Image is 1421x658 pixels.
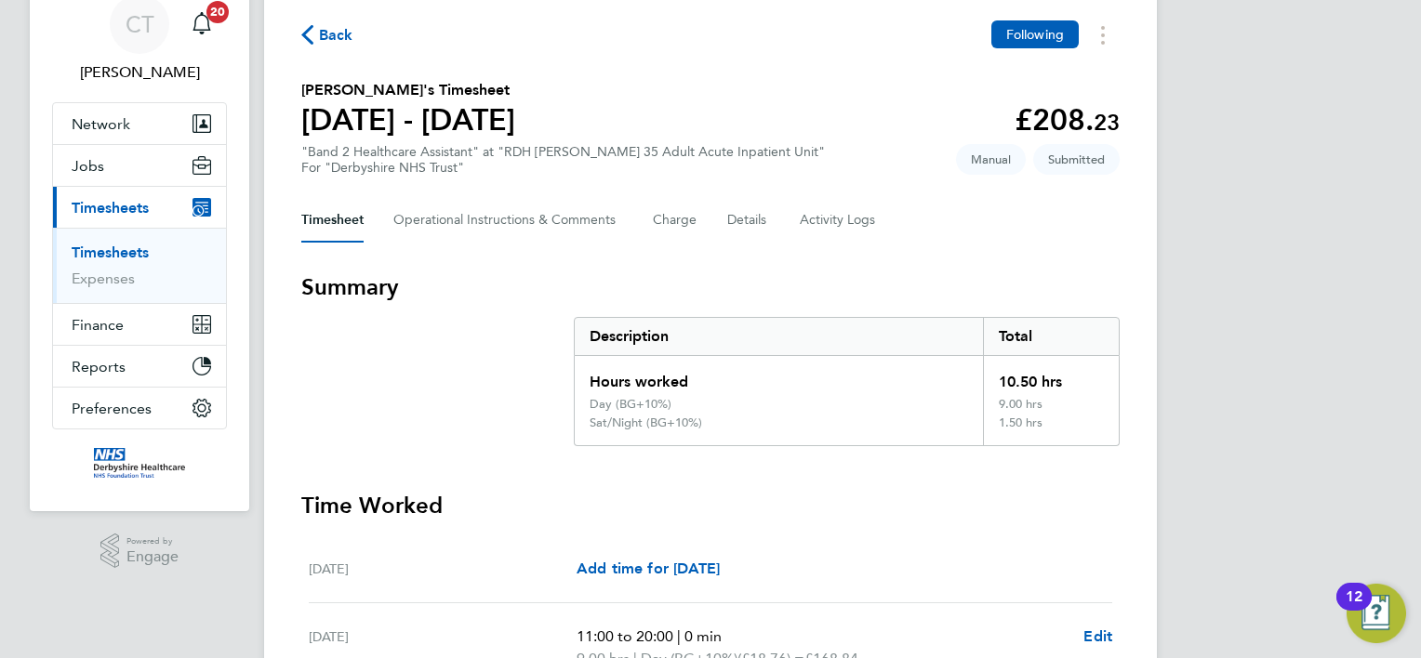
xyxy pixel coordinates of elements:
[72,400,152,417] span: Preferences
[1006,26,1064,43] span: Following
[301,144,825,176] div: "Band 2 Healthcare Assistant" at "RDH [PERSON_NAME] 35 Adult Acute Inpatient Unit"
[684,627,722,645] span: 0 min
[1015,102,1120,138] app-decimal: £208.
[301,79,515,101] h2: [PERSON_NAME]'s Timesheet
[983,318,1119,355] div: Total
[393,198,623,243] button: Operational Instructions & Comments
[53,304,226,345] button: Finance
[1346,597,1362,621] div: 12
[1033,144,1120,175] span: This timesheet is Submitted.
[72,358,126,375] span: Reports
[1347,584,1406,643] button: Open Resource Center, 12 new notifications
[577,559,720,577] span: Add time for [DATE]
[100,533,179,569] a: Powered byEngage
[301,160,825,176] div: For "Derbyshire NHS Trust"
[1083,627,1112,645] span: Edit
[1086,20,1120,49] button: Timesheets Menu
[53,145,226,186] button: Jobs
[53,103,226,144] button: Network
[126,12,154,36] span: CT
[126,549,179,565] span: Engage
[72,199,149,217] span: Timesheets
[800,198,878,243] button: Activity Logs
[991,20,1079,48] button: Following
[52,61,227,84] span: Charlotte Turner
[53,346,226,387] button: Reports
[575,318,983,355] div: Description
[727,198,770,243] button: Details
[72,157,104,175] span: Jobs
[53,187,226,228] button: Timesheets
[319,24,353,46] span: Back
[677,627,681,645] span: |
[309,558,577,580] div: [DATE]
[956,144,1026,175] span: This timesheet was manually created.
[72,115,130,133] span: Network
[52,448,227,478] a: Go to home page
[72,243,149,261] a: Timesheets
[590,397,671,412] div: Day (BG+10%)
[301,101,515,138] h1: [DATE] - [DATE]
[577,558,720,580] a: Add time for [DATE]
[574,317,1120,446] div: Summary
[72,270,135,287] a: Expenses
[53,228,226,303] div: Timesheets
[653,198,697,243] button: Charge
[983,397,1119,415] div: 9.00 hrs
[983,356,1119,397] div: 10.50 hrs
[301,198,364,243] button: Timesheet
[983,415,1119,445] div: 1.50 hrs
[301,491,1120,520] h3: Time Worked
[577,627,673,645] span: 11:00 to 20:00
[575,356,983,397] div: Hours worked
[301,23,353,46] button: Back
[94,448,185,478] img: derbyshire-nhs-logo-retina.png
[1083,625,1112,648] a: Edit
[1094,109,1120,136] span: 23
[126,533,179,549] span: Powered by
[590,415,702,430] div: Sat/Night (BG+10%)
[72,316,124,334] span: Finance
[206,1,229,23] span: 20
[301,272,1120,302] h3: Summary
[53,388,226,428] button: Preferences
